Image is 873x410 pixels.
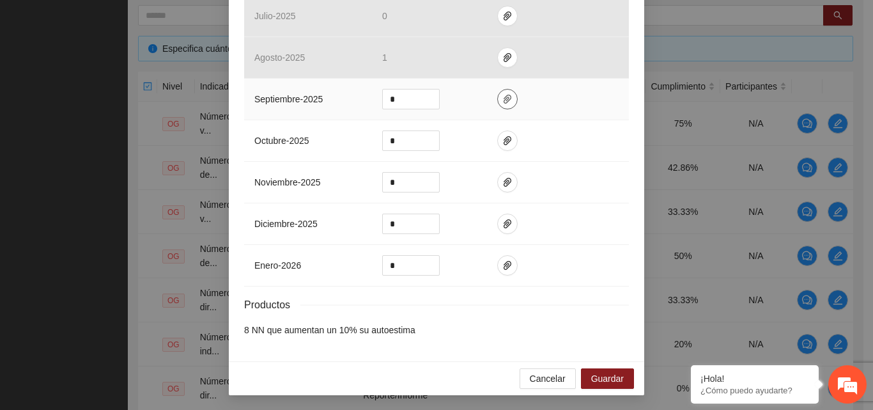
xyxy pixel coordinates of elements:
[591,372,624,386] span: Guardar
[498,52,517,63] span: paper-clip
[498,177,517,187] span: paper-clip
[497,130,518,151] button: paper-clip
[254,94,323,104] span: septiembre - 2025
[520,368,576,389] button: Cancelar
[6,274,243,319] textarea: Escriba su mensaje y pulse “Intro”
[244,297,300,313] span: Productos
[254,219,318,229] span: diciembre - 2025
[382,11,387,21] span: 0
[254,52,305,63] span: agosto - 2025
[498,219,517,229] span: paper-clip
[498,94,517,104] span: paper-clip
[700,374,809,384] div: ¡Hola!
[497,89,518,109] button: paper-clip
[497,47,518,68] button: paper-clip
[210,6,240,37] div: Minimizar ventana de chat en vivo
[497,6,518,26] button: paper-clip
[498,136,517,146] span: paper-clip
[254,260,301,271] span: enero - 2026
[581,368,634,389] button: Guardar
[254,136,309,146] span: octubre - 2025
[498,260,517,271] span: paper-clip
[66,65,215,82] div: Chatee con nosotros ahora
[700,386,809,395] p: ¿Cómo puedo ayudarte?
[74,133,176,262] span: Estamos en línea.
[497,172,518,193] button: paper-clip
[382,52,387,63] span: 1
[530,372,566,386] span: Cancelar
[498,11,517,21] span: paper-clip
[254,11,296,21] span: julio - 2025
[497,255,518,276] button: paper-clip
[244,323,629,337] li: 8 NN que aumentan un 10% su autoestima
[497,214,518,234] button: paper-clip
[254,177,321,187] span: noviembre - 2025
